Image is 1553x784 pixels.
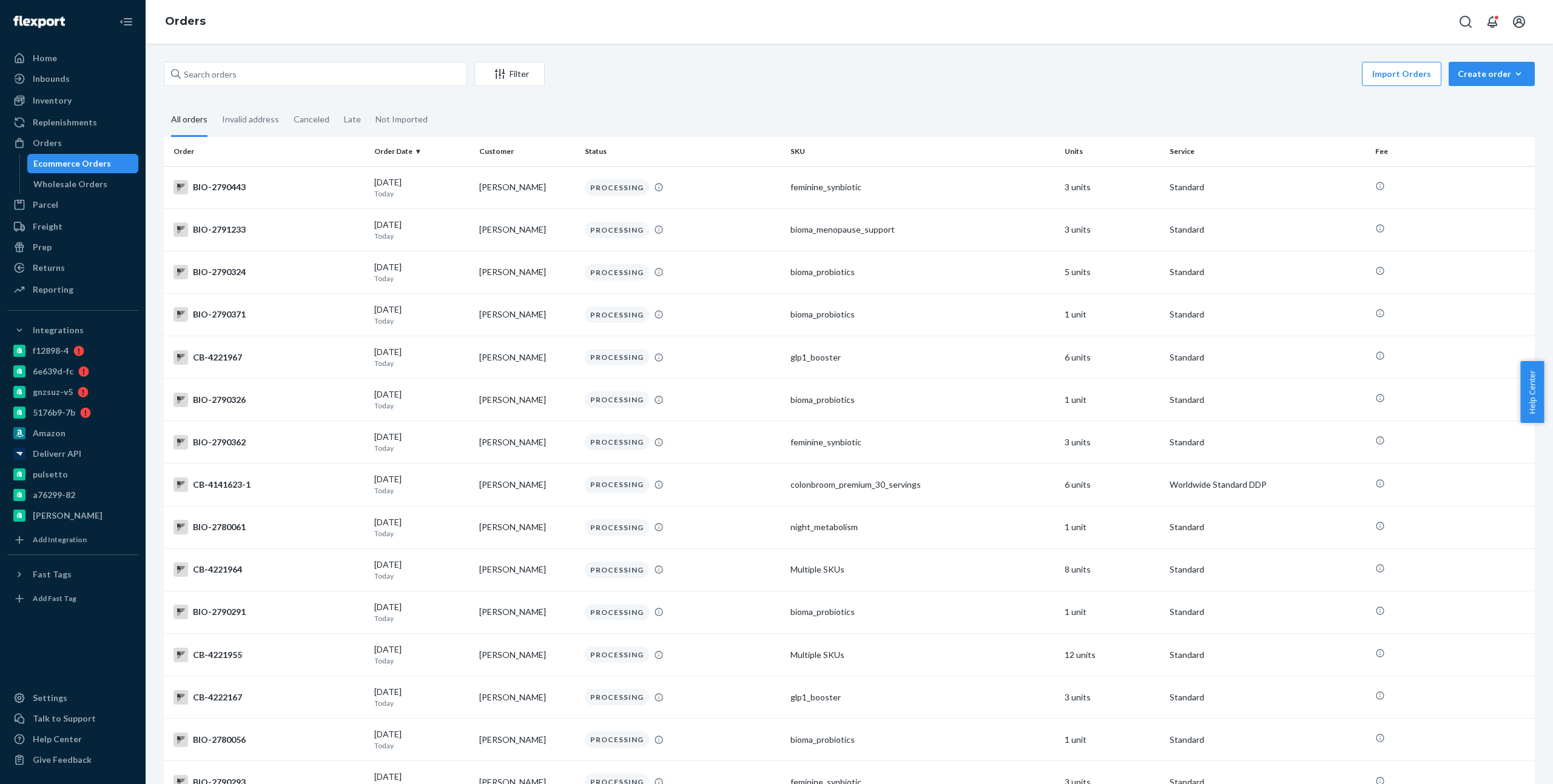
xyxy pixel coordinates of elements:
div: PROCESSING [585,689,649,705]
div: 5176b9-7b [33,407,75,419]
a: 6e639d-fc [7,362,138,381]
a: Replenishments [7,113,138,132]
p: Standard [1170,691,1366,703]
div: PROCESSING [585,179,649,196]
div: Home [33,52,57,64]
div: 6e639d-fc [33,365,73,377]
div: CB-4221955 [173,648,365,662]
div: PROCESSING [585,731,649,748]
button: Open Search Box [1454,10,1478,34]
a: Parcel [7,195,138,214]
div: Orders [33,137,62,149]
div: BIO-2790326 [173,393,365,407]
div: Deliverr API [33,448,81,460]
p: Today [374,571,470,581]
a: f12898-4 [7,341,138,360]
div: bioma_menopause_support [790,224,1055,236]
p: Today [374,528,470,539]
button: Give Feedback [7,750,138,769]
div: PROCESSING [585,349,649,365]
div: Filter [475,68,544,80]
p: Today [374,273,470,284]
a: gnzsuz-v5 [7,382,138,402]
div: Reporting [33,284,73,296]
div: [DATE] [374,431,470,453]
p: Today [374,698,470,708]
a: Returns [7,258,138,277]
td: [PERSON_NAME] [474,293,579,336]
a: [PERSON_NAME] [7,506,138,525]
td: 12 units [1060,634,1165,676]
p: Today [374,188,470,199]
td: 3 units [1060,676,1165,719]
button: Open account menu [1507,10,1531,34]
p: Today [374,443,470,453]
td: [PERSON_NAME] [474,634,579,676]
p: Standard [1170,181,1366,193]
div: Parcel [33,199,58,211]
div: Wholesale Orders [33,178,107,190]
p: Standard [1170,308,1366,321]
div: PROCESSING [585,604,649,620]
button: Filter [474,62,545,86]
td: 8 units [1060,548,1165,591]
th: SKU [786,137,1060,166]
button: Integrations [7,321,138,340]
div: bioma_probiotics [790,606,1055,618]
p: Today [374,613,470,623]
div: Integrations [33,324,84,336]
a: 5176b9-7b [7,403,138,422]
a: Deliverr API [7,444,138,463]
p: Today [374,231,470,241]
td: 1 unit [1060,379,1165,421]
button: Import Orders [1362,62,1441,86]
td: [PERSON_NAME] [474,676,579,719]
p: Standard [1170,394,1366,406]
div: gnzsuz-v5 [33,386,73,398]
div: feminine_synbiotic [790,436,1055,448]
div: [PERSON_NAME] [33,510,103,522]
td: 6 units [1060,463,1165,506]
p: Today [374,485,470,496]
div: Talk to Support [33,713,96,725]
div: [DATE] [374,473,470,496]
th: Service [1165,137,1370,166]
td: 1 unit [1060,293,1165,336]
div: [DATE] [374,346,470,368]
div: Add Integration [33,534,87,545]
p: Worldwide Standard DDP [1170,479,1366,491]
a: Orders [165,15,206,28]
a: Settings [7,688,138,708]
p: Standard [1170,351,1366,364]
p: Today [374,740,470,751]
p: Standard [1170,649,1366,661]
div: [DATE] [374,304,470,326]
div: Replenishments [33,116,97,128]
p: Standard [1170,734,1366,746]
div: glp1_booster [790,691,1055,703]
div: Fast Tags [33,568,72,580]
img: Flexport logo [13,16,65,28]
button: Close Navigation [114,10,138,34]
div: Canceled [294,104,329,135]
div: Freight [33,221,62,233]
a: Talk to Support [7,709,138,728]
td: [PERSON_NAME] [474,208,579,251]
div: PROCESSING [585,646,649,663]
a: Help Center [7,729,138,749]
a: Prep [7,238,138,257]
a: Home [7,48,138,68]
td: [PERSON_NAME] [474,506,579,548]
div: feminine_synbiotic [790,181,1055,193]
a: Inbounds [7,69,138,88]
p: Standard [1170,606,1366,618]
div: bioma_probiotics [790,266,1055,278]
td: 3 units [1060,166,1165,208]
div: bioma_probiotics [790,394,1055,406]
div: BIO-2791233 [173,222,365,237]
div: PROCESSING [585,476,649,493]
div: f12898-4 [33,345,69,357]
a: Orders [7,133,138,153]
div: colonbroom_premium_30_servings [790,479,1055,491]
td: [PERSON_NAME] [474,548,579,591]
